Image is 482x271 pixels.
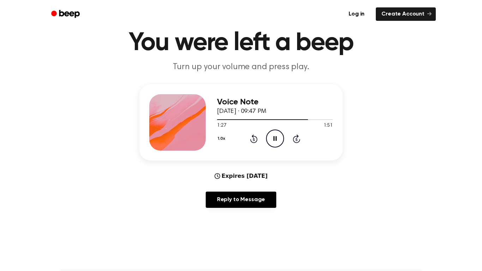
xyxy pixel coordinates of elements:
[376,7,436,21] a: Create Account
[106,61,376,73] p: Turn up your volume and press play.
[217,133,228,145] button: 1.0x
[60,30,422,56] h1: You were left a beep
[206,192,276,208] a: Reply to Message
[46,7,86,21] a: Beep
[324,122,333,130] span: 1:51
[215,172,268,180] div: Expires [DATE]
[217,97,333,107] h3: Voice Note
[217,122,226,130] span: 1:27
[342,6,372,22] a: Log in
[217,108,266,115] span: [DATE] · 09:47 PM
